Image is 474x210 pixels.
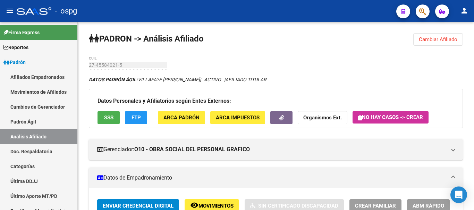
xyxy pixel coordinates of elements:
span: SSS [104,115,113,121]
h3: Datos Personales y Afiliatorios según Entes Externos: [98,96,454,106]
span: AFILIADO TITULAR [225,77,266,82]
strong: DATOS PADRÓN ÁGIL: [89,77,138,82]
span: Sin Certificado Discapacidad [258,203,338,209]
mat-icon: remove_red_eye [190,201,198,209]
span: Crear Familiar [355,203,396,209]
span: VILLAFA?E [PERSON_NAME] [89,77,200,82]
span: - ospg [55,3,77,19]
span: Cambiar Afiliado [419,36,457,43]
strong: O10 - OBRA SOCIAL DEL PERSONAL GRAFICO [134,146,250,153]
span: Padrón [3,58,26,66]
span: Enviar Credencial Digital [103,203,173,209]
span: Movimientos [198,203,234,209]
span: ABM Rápido [413,203,444,209]
button: ARCA Impuestos [210,111,265,124]
mat-icon: person [460,7,468,15]
button: SSS [98,111,120,124]
button: Organismos Ext. [298,111,347,124]
mat-icon: menu [6,7,14,15]
button: Cambiar Afiliado [413,33,463,46]
strong: PADRON -> Análisis Afiliado [89,34,204,44]
span: Reportes [3,44,28,51]
span: ARCA Padrón [163,115,200,121]
i: | ACTIVO | [89,77,266,82]
div: Open Intercom Messenger [450,186,467,203]
button: ARCA Padrón [158,111,205,124]
strong: Organismos Ext. [303,115,342,121]
button: FTP [125,111,147,124]
mat-expansion-panel-header: Datos de Empadronamiento [89,167,463,188]
span: Firma Express [3,29,40,36]
span: No hay casos -> Crear [358,114,423,120]
mat-panel-title: Gerenciador: [97,146,446,153]
span: ARCA Impuestos [216,115,260,121]
mat-panel-title: Datos de Empadronamiento [97,174,446,182]
button: No hay casos -> Crear [353,111,429,124]
span: FTP [132,115,141,121]
mat-expansion-panel-header: Gerenciador:O10 - OBRA SOCIAL DEL PERSONAL GRAFICO [89,139,463,160]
